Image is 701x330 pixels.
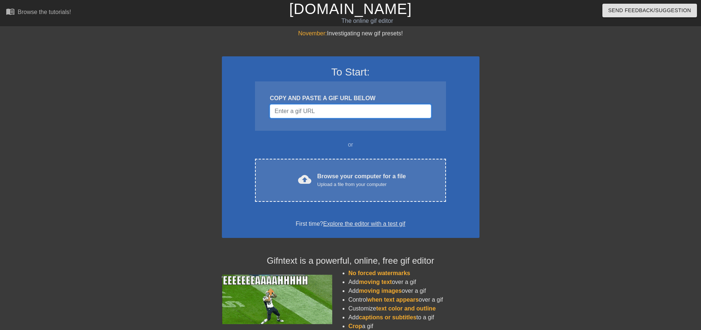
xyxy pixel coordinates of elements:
[348,323,362,329] span: Crop
[348,278,479,287] li: Add over a gif
[359,279,392,285] span: moving text
[348,313,479,322] li: Add to a gif
[237,17,497,25] div: The online gif editor
[348,287,479,295] li: Add over a gif
[222,275,332,324] img: football_small.gif
[270,94,431,103] div: COPY AND PASTE A GIF URL BELOW
[222,29,479,38] div: Investigating new gif presets!
[222,256,479,266] h4: Gifntext is a powerful, online, free gif editor
[241,140,460,149] div: or
[6,7,15,16] span: menu_book
[289,1,412,17] a: [DOMAIN_NAME]
[270,104,431,118] input: Username
[348,304,479,313] li: Customize
[6,7,71,18] a: Browse the tutorials!
[323,221,405,227] a: Explore the editor with a test gif
[18,9,71,15] div: Browse the tutorials!
[298,30,327,36] span: November:
[317,181,406,188] div: Upload a file from your computer
[348,270,410,276] span: No forced watermarks
[317,172,406,188] div: Browse your computer for a file
[367,296,419,303] span: when text appears
[231,220,470,228] div: First time?
[602,4,697,17] button: Send Feedback/Suggestion
[359,314,416,320] span: captions or subtitles
[376,305,436,312] span: text color and outline
[608,6,691,15] span: Send Feedback/Suggestion
[231,66,470,78] h3: To Start:
[298,173,311,186] span: cloud_upload
[348,295,479,304] li: Control over a gif
[359,288,401,294] span: moving images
